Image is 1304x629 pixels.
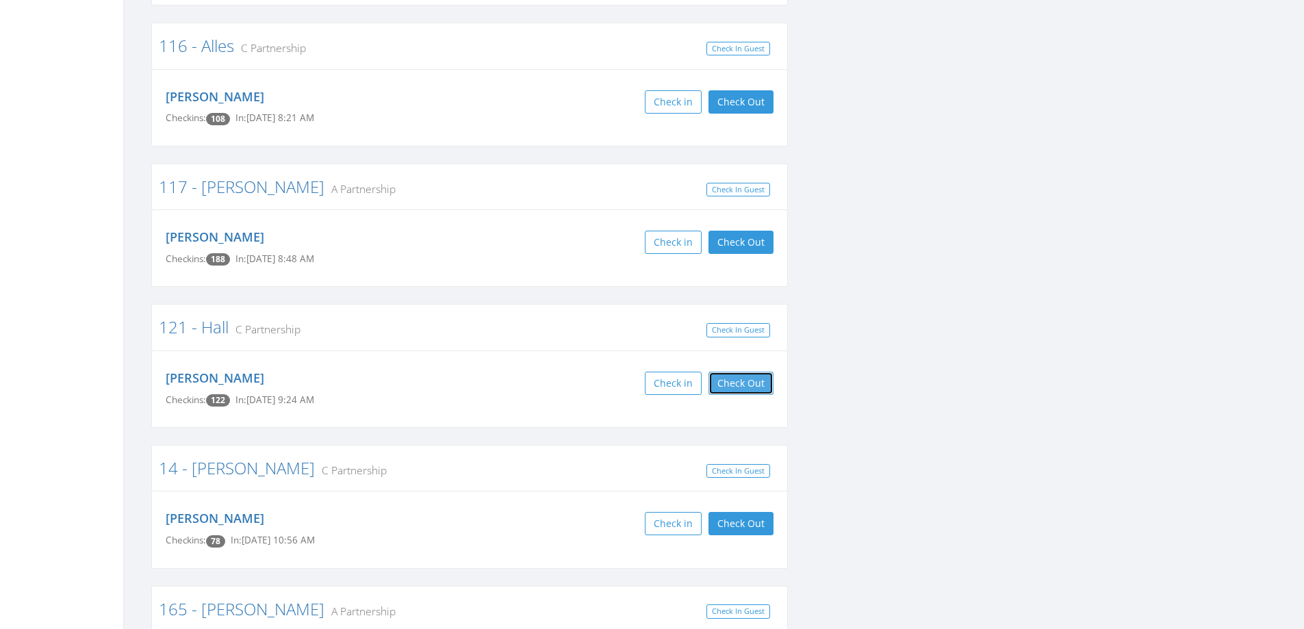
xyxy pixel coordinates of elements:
[229,322,301,337] small: C Partnership
[708,512,774,535] button: Check Out
[706,183,770,197] a: Check In Guest
[166,534,206,546] span: Checkins:
[708,90,774,114] button: Check Out
[159,34,234,57] a: 116 - Alles
[166,510,264,526] a: [PERSON_NAME]
[324,181,396,196] small: A Partnership
[645,231,702,254] button: Check in
[706,323,770,337] a: Check In Guest
[166,253,206,265] span: Checkins:
[159,457,315,479] a: 14 - [PERSON_NAME]
[206,394,230,407] span: Checkin count
[166,88,264,105] a: [PERSON_NAME]
[706,464,770,478] a: Check In Guest
[206,253,230,266] span: Checkin count
[166,394,206,406] span: Checkins:
[159,316,229,338] a: 121 - Hall
[645,372,702,395] button: Check in
[315,463,387,478] small: C Partnership
[231,534,315,546] span: In: [DATE] 10:56 AM
[166,229,264,245] a: [PERSON_NAME]
[206,113,230,125] span: Checkin count
[206,535,225,548] span: Checkin count
[645,90,702,114] button: Check in
[234,40,306,55] small: C Partnership
[235,253,314,265] span: In: [DATE] 8:48 AM
[708,231,774,254] button: Check Out
[645,512,702,535] button: Check in
[235,394,314,406] span: In: [DATE] 9:24 AM
[166,112,206,124] span: Checkins:
[159,175,324,198] a: 117 - [PERSON_NAME]
[166,370,264,386] a: [PERSON_NAME]
[708,372,774,395] button: Check Out
[706,604,770,619] a: Check In Guest
[324,604,396,619] small: A Partnership
[159,598,324,620] a: 165 - [PERSON_NAME]
[706,42,770,56] a: Check In Guest
[235,112,314,124] span: In: [DATE] 8:21 AM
